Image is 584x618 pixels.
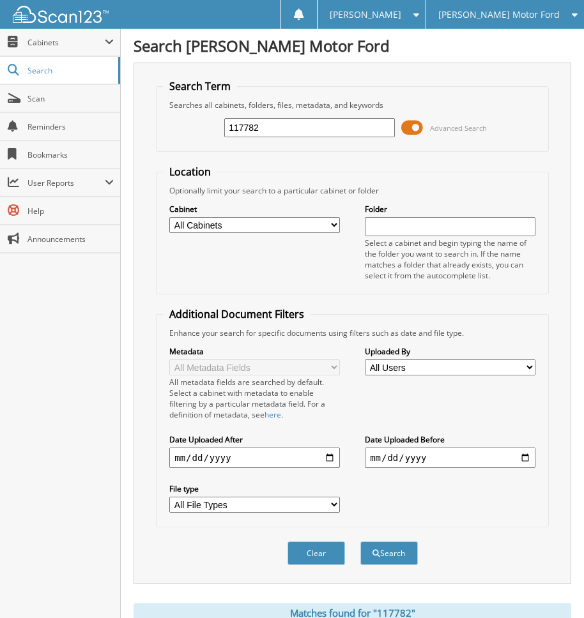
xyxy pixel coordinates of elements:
[365,448,535,468] input: end
[169,204,340,215] label: Cabinet
[27,121,114,132] span: Reminders
[163,185,542,196] div: Optionally limit your search to a particular cabinet or folder
[27,65,112,76] span: Search
[288,541,345,565] button: Clear
[163,165,217,179] legend: Location
[169,346,340,357] label: Metadata
[27,149,114,160] span: Bookmarks
[13,6,109,23] img: scan123-logo-white.svg
[330,11,401,19] span: [PERSON_NAME]
[27,37,105,48] span: Cabinets
[163,328,542,338] div: Enhance your search for specific documents using filters such as date and file type.
[163,79,237,93] legend: Search Term
[169,434,340,445] label: Date Uploaded After
[169,377,340,420] div: All metadata fields are searched by default. Select a cabinet with metadata to enable filtering b...
[265,409,281,420] a: here
[27,234,114,245] span: Announcements
[438,11,560,19] span: [PERSON_NAME] Motor Ford
[430,123,487,133] span: Advanced Search
[169,448,340,468] input: start
[169,483,340,494] label: File type
[27,177,105,188] span: User Reports
[365,204,535,215] label: Folder
[134,35,571,56] h1: Search [PERSON_NAME] Motor Ford
[163,100,542,110] div: Searches all cabinets, folders, files, metadata, and keywords
[365,237,535,281] div: Select a cabinet and begin typing the name of the folder you want to search in. If the name match...
[360,541,418,565] button: Search
[27,93,114,104] span: Scan
[365,346,535,357] label: Uploaded By
[365,434,535,445] label: Date Uploaded Before
[27,206,114,216] span: Help
[163,307,311,321] legend: Additional Document Filters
